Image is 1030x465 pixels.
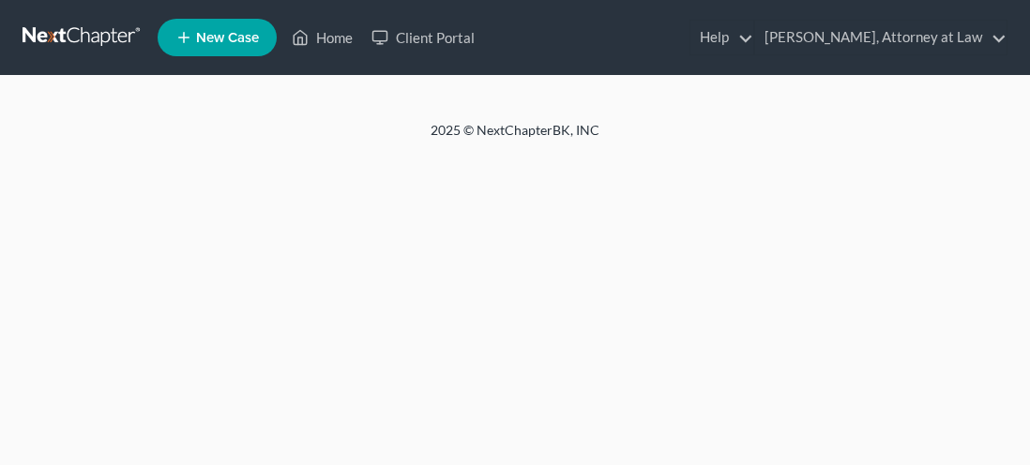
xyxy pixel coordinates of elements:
[755,21,1007,54] a: [PERSON_NAME], Attorney at Law
[690,21,753,54] a: Help
[158,19,277,56] new-legal-case-button: New Case
[282,21,362,54] a: Home
[362,21,484,54] a: Client Portal
[65,121,965,155] div: 2025 © NextChapterBK, INC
